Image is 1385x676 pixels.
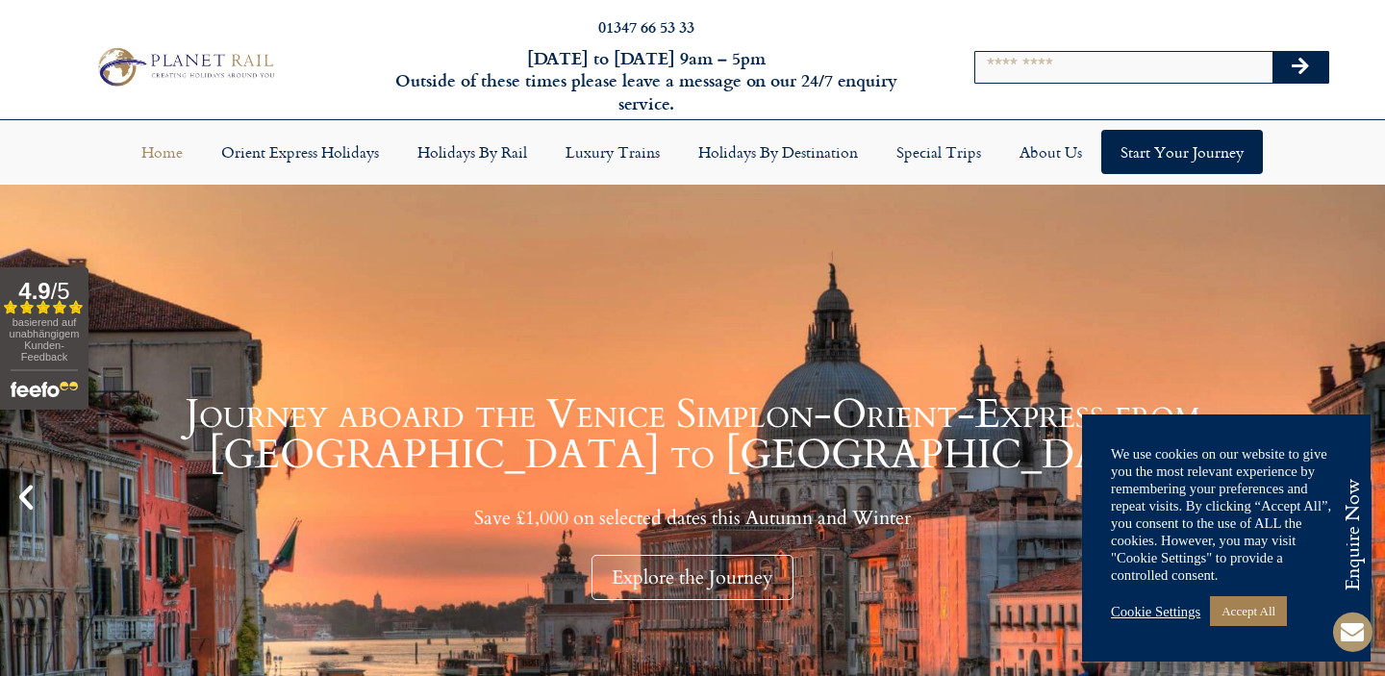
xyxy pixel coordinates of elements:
[546,130,679,174] a: Luxury Trains
[10,481,42,513] div: Previous slide
[679,130,877,174] a: Holidays by Destination
[122,130,202,174] a: Home
[1111,603,1200,620] a: Cookie Settings
[877,130,1000,174] a: Special Trips
[48,394,1337,475] h1: Journey aboard the Venice Simplon-Orient-Express from [GEOGRAPHIC_DATA] to [GEOGRAPHIC_DATA]
[1272,52,1328,83] button: Search
[398,130,546,174] a: Holidays by Rail
[202,130,398,174] a: Orient Express Holidays
[1000,130,1101,174] a: About Us
[1101,130,1263,174] a: Start your Journey
[10,130,1375,174] nav: Menu
[1111,445,1342,584] div: We use cookies on our website to give you the most relevant experience by remembering your prefer...
[1210,596,1287,626] a: Accept All
[90,43,280,89] img: Planet Rail Train Holidays Logo
[598,15,694,38] a: 01347 66 53 33
[48,506,1337,530] p: Save £1,000 on selected dates this Autumn and Winter
[592,555,793,600] div: Explore the Journey
[374,47,919,114] h6: [DATE] to [DATE] 9am – 5pm Outside of these times please leave a message on our 24/7 enquiry serv...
